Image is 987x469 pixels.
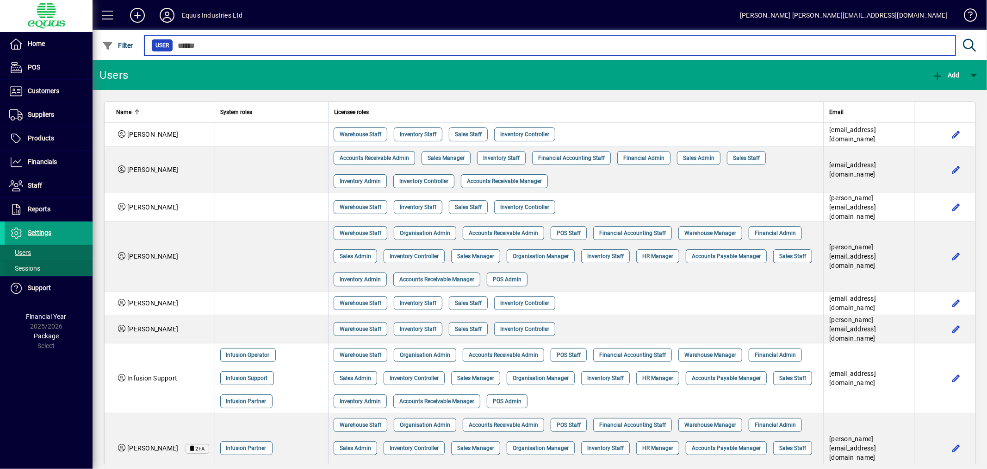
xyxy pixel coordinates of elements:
[513,252,569,261] span: Organisation Manager
[684,228,736,238] span: Warehouse Manager
[340,324,381,334] span: Warehouse Staff
[692,374,761,383] span: Accounts Payable Manager
[557,228,581,238] span: POS Staff
[9,249,31,256] span: Users
[127,203,178,211] span: [PERSON_NAME]
[949,200,963,215] button: Edit
[340,397,381,406] span: Inventory Admin
[457,444,494,453] span: Sales Manager
[28,40,45,47] span: Home
[390,444,439,453] span: Inventory Controller
[599,420,666,430] span: Financial Accounting Staff
[127,325,178,333] span: [PERSON_NAME]
[829,370,876,387] span: [EMAIL_ADDRESS][DOMAIN_NAME]
[684,420,736,430] span: Warehouse Manager
[642,252,673,261] span: HR Manager
[28,87,59,95] span: Customers
[127,166,178,173] span: [PERSON_NAME]
[400,298,436,308] span: Inventory Staff
[500,298,549,308] span: Inventory Controller
[5,174,93,197] a: Staff
[949,371,963,386] button: Edit
[642,374,673,383] span: HR Manager
[5,198,93,221] a: Reports
[684,350,736,360] span: Warehouse Manager
[400,228,450,238] span: Organisation Admin
[102,42,133,49] span: Filter
[340,374,371,383] span: Sales Admin
[587,444,624,453] span: Inventory Staff
[5,151,93,174] a: Financials
[932,71,960,79] span: Add
[500,130,549,139] span: Inventory Controller
[469,350,538,360] span: Accounts Receivable Admin
[340,203,381,212] span: Warehouse Staff
[930,67,962,83] button: Add
[26,313,67,320] span: Financial Year
[483,153,520,163] span: Inventory Staff
[829,435,876,461] span: [PERSON_NAME][EMAIL_ADDRESS][DOMAIN_NAME]
[399,275,474,284] span: Accounts Receivable Manager
[226,374,268,383] span: Infusion Support
[28,134,54,142] span: Products
[829,243,876,269] span: [PERSON_NAME][EMAIL_ADDRESS][DOMAIN_NAME]
[28,158,57,165] span: Financials
[334,107,369,117] span: Licensee roles
[692,252,761,261] span: Accounts Payable Manager
[557,350,581,360] span: POS Staff
[587,252,624,261] span: Inventory Staff
[5,245,93,260] a: Users
[340,252,371,261] span: Sales Admin
[28,205,50,213] span: Reports
[513,444,569,453] span: Organisation Manager
[5,103,93,127] a: Suppliers
[755,420,796,430] span: Financial Admin
[829,194,876,220] span: [PERSON_NAME][EMAIL_ADDRESS][DOMAIN_NAME]
[829,295,876,311] span: [EMAIL_ADDRESS][DOMAIN_NAME]
[493,397,521,406] span: POS Admin
[28,229,51,236] span: Settings
[740,8,948,23] div: [PERSON_NAME] [PERSON_NAME][EMAIL_ADDRESS][DOMAIN_NAME]
[5,56,93,79] a: POS
[5,32,93,56] a: Home
[28,63,40,71] span: POS
[5,277,93,300] a: Support
[493,275,521,284] span: POS Admin
[949,249,963,264] button: Edit
[399,177,448,186] span: Inventory Controller
[779,444,806,453] span: Sales Staff
[127,131,178,138] span: [PERSON_NAME]
[587,374,624,383] span: Inventory Staff
[340,420,381,430] span: Warehouse Staff
[5,260,93,276] a: Sessions
[123,7,152,24] button: Add
[9,265,40,272] span: Sessions
[829,161,876,178] span: [EMAIL_ADDRESS][DOMAIN_NAME]
[28,284,51,292] span: Support
[457,252,494,261] span: Sales Manager
[692,444,761,453] span: Accounts Payable Manager
[28,182,42,189] span: Staff
[733,153,760,163] span: Sales Staff
[340,153,409,163] span: Accounts Receivable Admin
[155,41,169,50] span: User
[116,107,209,117] div: Name
[428,153,465,163] span: Sales Manager
[99,68,139,82] div: Users
[829,107,844,117] span: Email
[100,37,136,54] button: Filter
[755,350,796,360] span: Financial Admin
[226,350,270,360] span: Infusion Operator
[340,444,371,453] span: Sales Admin
[500,324,549,334] span: Inventory Controller
[28,111,54,118] span: Suppliers
[683,153,714,163] span: Sales Admin
[538,153,605,163] span: Financial Accounting Staff
[399,397,474,406] span: Accounts Receivable Manager
[557,420,581,430] span: POS Staff
[127,444,178,452] span: [PERSON_NAME]
[182,8,243,23] div: Equus Industries Ltd
[127,299,178,307] span: [PERSON_NAME]
[779,374,806,383] span: Sales Staff
[340,177,381,186] span: Inventory Admin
